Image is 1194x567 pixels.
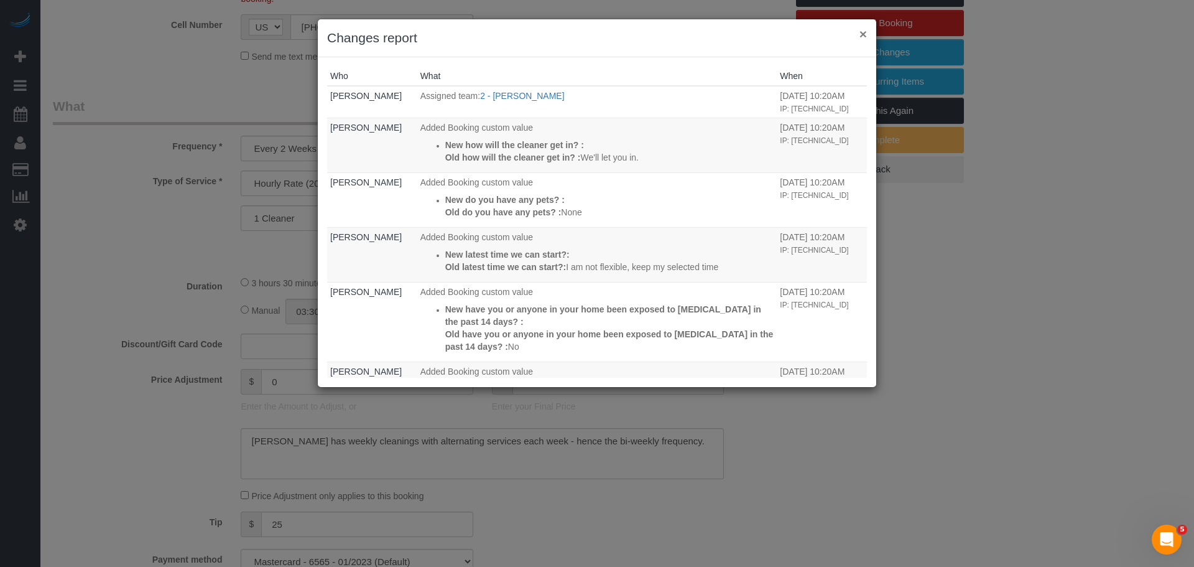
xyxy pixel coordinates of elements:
strong: Old have you or anyone in your home been exposed to [MEDICAL_DATA] in the past 14 days? : [445,329,774,352]
a: [PERSON_NAME] [330,287,402,297]
small: IP: [TECHNICAL_ID] [780,246,848,255]
small: IP: [TECHNICAL_ID] [780,191,848,200]
strong: New do you have any pets? : [445,195,565,205]
td: When [777,282,867,362]
small: IP: [TECHNICAL_ID] [780,105,848,113]
h3: Changes report [327,29,867,47]
p: We'll let you in. [445,151,774,164]
span: 5 [1177,525,1187,535]
iframe: Intercom live chat [1152,525,1182,555]
a: [PERSON_NAME] [330,177,402,187]
td: Who [327,86,417,118]
td: Who [327,118,417,172]
th: What [417,67,777,86]
strong: Old latest time we can start?: [445,262,567,272]
span: Added Booking custom value [420,287,533,297]
p: None [445,206,774,218]
a: [PERSON_NAME] [330,367,402,377]
small: IP: [TECHNICAL_ID] [780,301,848,309]
a: [PERSON_NAME] [330,232,402,242]
a: [PERSON_NAME] [330,123,402,133]
span: Added Booking custom value [420,232,533,242]
a: 2 - [PERSON_NAME] [480,91,564,101]
a: [PERSON_NAME] [330,91,402,101]
td: What [417,227,777,282]
th: Who [327,67,417,86]
td: Who [327,172,417,227]
strong: New how will the cleaner get in? : [445,140,584,150]
button: × [859,27,867,40]
span: Assigned team: [420,91,481,101]
td: When [777,86,867,118]
strong: Old how will the cleaner get in? : [445,152,581,162]
td: What [417,118,777,172]
p: No [445,328,774,353]
strong: New latest time we can start?: [445,250,570,260]
sui-modal: Changes report [318,19,876,387]
td: What [417,172,777,227]
td: When [777,118,867,172]
span: Added Booking custom value [420,367,533,377]
span: Added Booking custom value [420,123,533,133]
td: What [417,362,777,416]
small: IP: [TECHNICAL_ID] [780,136,848,145]
span: Added Booking custom value [420,177,533,187]
td: When [777,227,867,282]
p: I am not flexible, keep my selected time [445,261,774,273]
strong: New have you or anyone in your home been exposed to [MEDICAL_DATA] in the past 14 days? : [445,304,761,327]
th: When [777,67,867,86]
td: Who [327,362,417,416]
td: What [417,86,777,118]
strong: Old do you have any pets? : [445,207,562,217]
td: When [777,362,867,416]
td: Who [327,227,417,282]
td: When [777,172,867,227]
td: What [417,282,777,362]
td: Who [327,282,417,362]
